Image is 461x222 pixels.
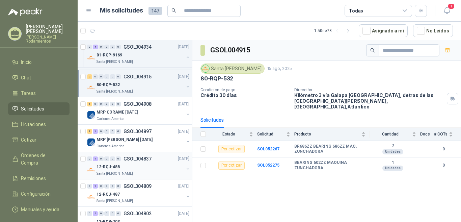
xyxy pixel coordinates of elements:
div: 0 [87,45,92,49]
a: Inicio [8,56,70,69]
div: 0 [104,184,109,189]
p: 01-RQP-9169 [97,52,122,58]
b: 0 [434,146,453,152]
div: 0 [99,129,104,134]
div: 0 [99,102,104,106]
b: BR686ZZ BEARING 686ZZ MAQ. ZUNCHADORA [294,144,365,154]
p: [DATE] [178,156,189,162]
th: Producto [294,128,370,141]
button: Asignado a mi [359,24,408,37]
th: # COTs [434,128,461,141]
div: 0 [110,45,115,49]
p: 12-RQU-488 [97,164,120,170]
th: Docs [420,128,434,141]
div: Santa [PERSON_NAME] [200,64,265,74]
div: 0 [104,156,109,161]
a: 0 4 0 0 0 0 GSOL004934[DATE] Company Logo01-RQP-9169Santa [PERSON_NAME] [87,43,191,65]
img: Company Logo [202,65,209,72]
p: Cartones America [97,144,125,149]
button: No Leídos [413,24,453,37]
p: 12-RQU-487 [97,191,120,198]
a: 2 0 0 0 0 0 GSOL004915[DATE] Company Logo80-RQP-532Santa [PERSON_NAME] [87,73,191,94]
p: [DATE] [178,44,189,50]
b: BEARING 602ZZ MAQUINA ZUNCHADORA [294,160,365,171]
div: 0 [110,74,115,79]
div: 2 [87,74,92,79]
div: 0 [116,102,121,106]
a: Tareas [8,87,70,100]
div: 0 [116,129,121,134]
p: GSOL004934 [124,45,152,49]
p: Santa [PERSON_NAME] [97,89,133,94]
div: 0 [104,45,109,49]
a: Cotizar [8,133,70,146]
p: [DATE] [178,183,189,190]
div: 1 [87,129,92,134]
div: 0 [116,45,121,49]
div: 0 [116,211,121,216]
a: Solicitudes [8,102,70,115]
div: 1 [93,129,98,134]
p: GSOL004802 [124,211,152,216]
div: 0 [87,184,92,189]
a: Órdenes de Compra [8,149,70,169]
a: Licitaciones [8,118,70,131]
div: 0 [99,45,104,49]
span: search [171,8,176,13]
b: 1 [370,160,416,166]
div: 0 [99,211,104,216]
div: 0 [104,129,109,134]
img: Company Logo [87,83,95,92]
span: Estado [210,132,248,137]
div: 0 [110,184,115,189]
span: Remisiones [21,175,46,182]
p: 80-RQP-532 [200,75,233,82]
a: 1 0 0 0 0 0 GSOL004908[DATE] Company LogoMRP CORAME [DATE]Cartones America [87,100,191,122]
img: Company Logo [87,54,95,62]
img: Company Logo [87,193,95,201]
div: Unidades [382,149,403,154]
p: GSOL004897 [124,129,152,134]
span: Configuración [21,190,51,198]
div: Por cotizar [218,162,245,170]
a: SOL052275 [257,163,279,168]
a: Chat [8,71,70,84]
span: Licitaciones [21,121,46,128]
p: Santa [PERSON_NAME] [97,171,133,176]
span: 147 [148,7,162,15]
b: 2 [370,144,416,149]
a: 0 1 0 0 0 0 GSOL004837[DATE] Company Logo12-RQU-488Santa [PERSON_NAME] [87,155,191,176]
span: Tareas [21,90,36,97]
p: Santa [PERSON_NAME] [97,198,133,204]
div: 0 [99,74,104,79]
a: 0 1 0 0 0 0 GSOL004809[DATE] Company Logo12-RQU-487Santa [PERSON_NAME] [87,182,191,204]
span: Chat [21,74,31,81]
img: Company Logo [87,166,95,174]
img: Logo peakr [8,8,43,16]
span: # COTs [434,132,448,137]
div: 2 [93,211,98,216]
a: Remisiones [8,172,70,185]
div: 0 [110,129,115,134]
p: GSOL004908 [124,102,152,106]
span: Órdenes de Compra [21,152,63,167]
p: [DATE] [178,211,189,217]
div: Solicitudes [200,116,224,124]
p: [DATE] [178,128,189,135]
span: Manuales y ayuda [21,206,59,213]
p: GSOL004809 [124,184,152,189]
p: 15 ago, 2025 [267,66,292,72]
img: Company Logo [87,111,95,119]
div: 0 [104,211,109,216]
h3: GSOL004915 [210,45,251,55]
p: Santa [PERSON_NAME] [97,59,133,65]
p: MRP [PERSON_NAME] [DATE] [97,137,153,143]
p: GSOL004915 [124,74,152,79]
div: Unidades [382,166,403,171]
div: 4 [93,45,98,49]
p: [DATE] [178,74,189,80]
p: Condición de pago [200,88,289,92]
a: Configuración [8,188,70,200]
div: 0 [87,211,92,216]
div: 0 [99,184,104,189]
